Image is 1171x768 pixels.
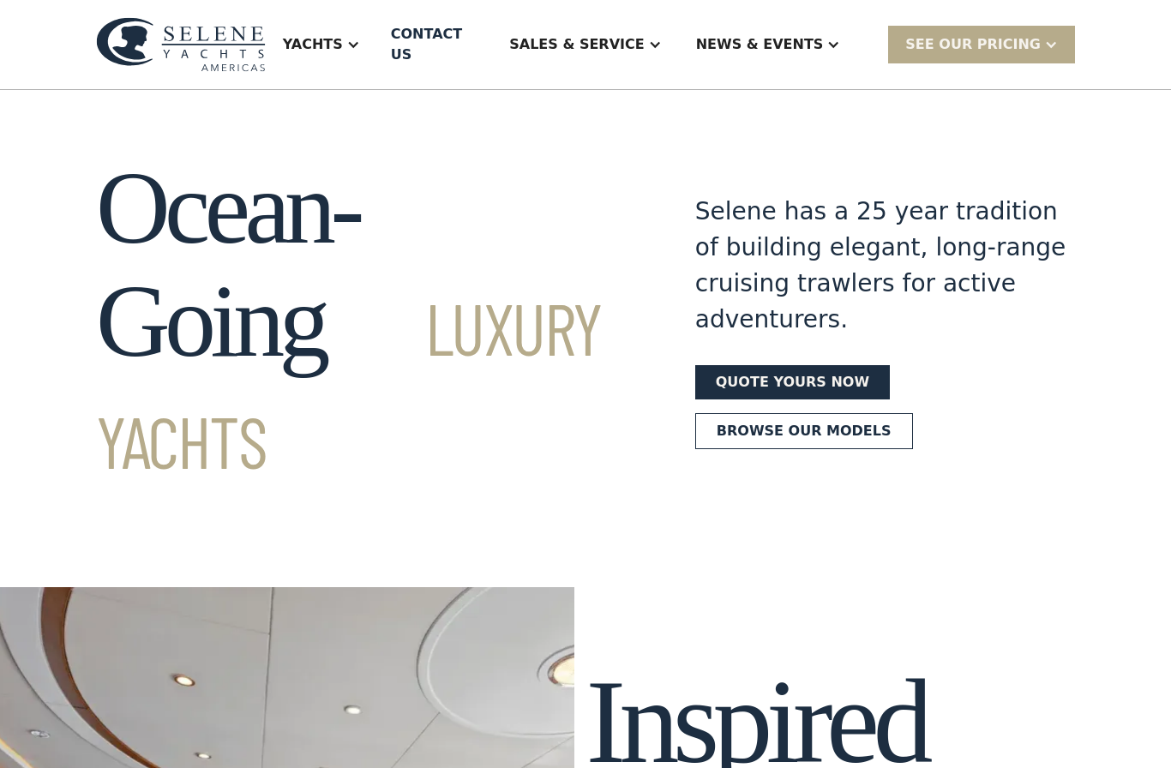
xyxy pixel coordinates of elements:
div: SEE Our Pricing [905,34,1041,55]
div: News & EVENTS [696,34,824,55]
div: Sales & Service [509,34,644,55]
a: Browse our models [695,413,913,449]
div: Selene has a 25 year tradition of building elegant, long-range cruising trawlers for active adven... [695,194,1075,338]
div: Yachts [283,34,343,55]
div: Contact US [391,24,479,65]
h1: Ocean-Going [96,152,634,491]
div: Sales & Service [492,10,678,79]
div: News & EVENTS [679,10,858,79]
img: logo [96,17,266,72]
div: SEE Our Pricing [888,26,1075,63]
div: Yachts [266,10,377,79]
a: Quote yours now [695,365,890,399]
span: Luxury Yachts [96,284,602,483]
